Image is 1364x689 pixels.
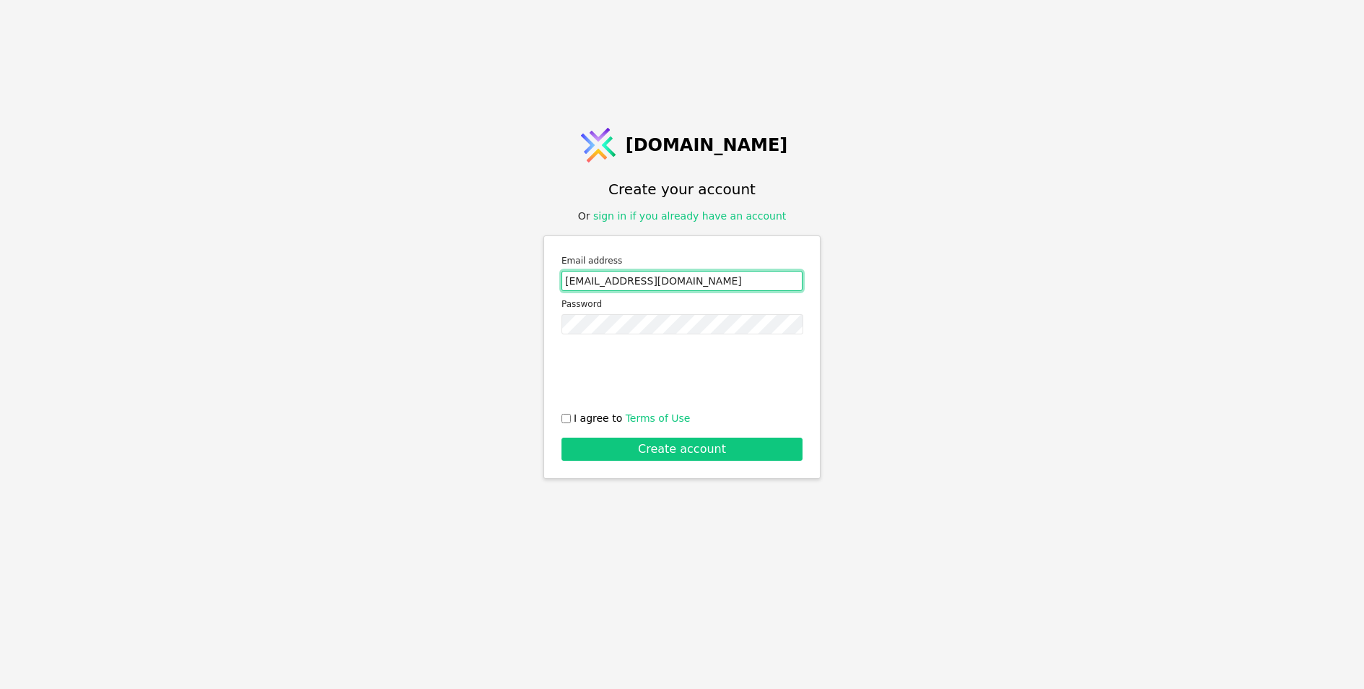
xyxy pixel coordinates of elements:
[561,297,803,311] label: Password
[574,411,690,426] span: I agree to
[626,412,691,424] a: Terms of Use
[593,210,786,222] a: sign in if you already have an account
[578,209,787,224] div: Or
[561,438,803,461] button: Create account
[608,178,756,200] h1: Create your account
[561,271,803,291] input: Email address
[561,414,571,423] input: I agree to Terms of Use
[561,253,803,268] label: Email address
[577,123,788,167] a: [DOMAIN_NAME]
[561,314,803,334] input: Password
[626,132,788,158] span: [DOMAIN_NAME]
[572,346,792,402] iframe: reCAPTCHA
